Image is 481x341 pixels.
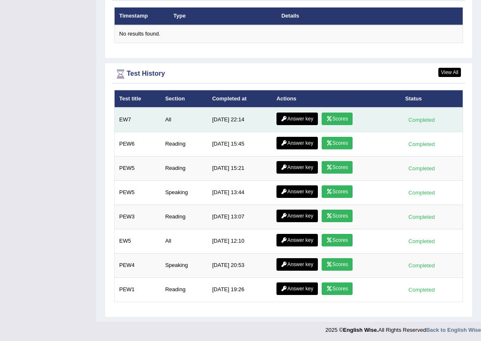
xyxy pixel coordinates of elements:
div: Completed [405,188,438,197]
a: Answer key [276,137,318,149]
td: [DATE] 13:07 [207,205,272,229]
a: View All [438,68,461,77]
a: Scores [322,282,353,295]
a: Scores [322,113,353,125]
a: Answer key [276,161,318,174]
div: Completed [405,164,438,173]
td: PEW3 [115,205,161,229]
td: EW5 [115,229,161,254]
div: No results found. [119,30,458,38]
a: Scores [322,210,353,222]
td: Speaking [161,181,207,205]
strong: English Wise. [343,327,378,333]
td: [DATE] 22:14 [207,108,272,132]
td: PEW1 [115,278,161,302]
td: Reading [161,278,207,302]
td: [DATE] 12:10 [207,229,272,254]
td: Reading [161,132,207,156]
td: [DATE] 20:53 [207,254,272,278]
td: [DATE] 15:45 [207,132,272,156]
a: Scores [322,185,353,198]
th: Status [401,90,463,108]
a: Answer key [276,282,318,295]
div: 2025 © All Rights Reserved [325,322,481,334]
a: Answer key [276,185,318,198]
div: Completed [405,237,438,246]
a: Scores [322,161,353,174]
td: PEW5 [115,156,161,181]
td: Reading [161,156,207,181]
a: Answer key [276,258,318,271]
td: PEW5 [115,181,161,205]
td: Speaking [161,254,207,278]
div: Completed [405,285,438,294]
div: Completed [405,140,438,149]
div: Completed [405,213,438,221]
td: [DATE] 13:44 [207,181,272,205]
th: Actions [272,90,401,108]
a: Answer key [276,234,318,246]
td: Reading [161,205,207,229]
td: All [161,108,207,132]
th: Test title [115,90,161,108]
a: Back to English Wise [426,327,481,333]
td: [DATE] 19:26 [207,278,272,302]
th: Details [277,8,413,25]
a: Scores [322,137,353,149]
th: Timestamp [115,8,169,25]
a: Scores [322,258,353,271]
th: Section [161,90,207,108]
td: PEW4 [115,254,161,278]
th: Type [169,8,277,25]
th: Completed at [207,90,272,108]
td: PEW6 [115,132,161,156]
a: Answer key [276,113,318,125]
td: EW7 [115,108,161,132]
div: Completed [405,261,438,270]
a: Scores [322,234,353,246]
td: [DATE] 15:21 [207,156,272,181]
div: Test History [114,68,463,80]
div: Completed [405,115,438,124]
td: All [161,229,207,254]
a: Answer key [276,210,318,222]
